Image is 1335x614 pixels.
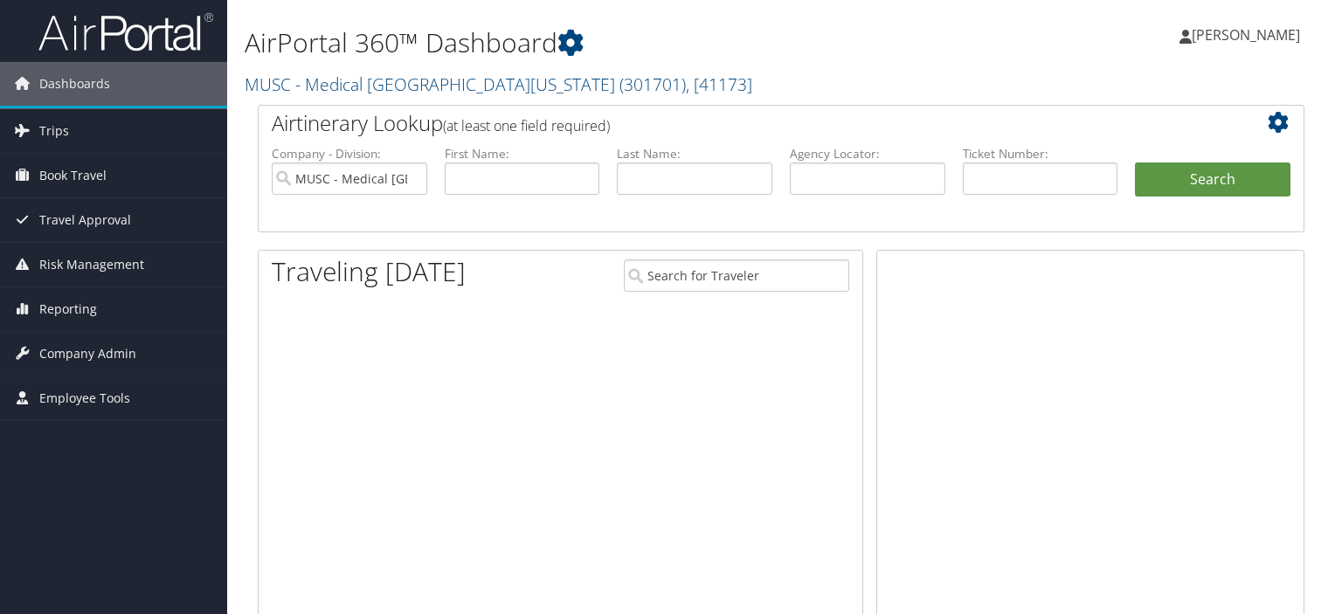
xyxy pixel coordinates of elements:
a: MUSC - Medical [GEOGRAPHIC_DATA][US_STATE] [245,72,752,96]
h1: Traveling [DATE] [272,253,466,290]
span: Company Admin [39,332,136,376]
span: ( 301701 ) [619,72,686,96]
span: , [ 41173 ] [686,72,752,96]
span: (at least one field required) [443,116,610,135]
span: Dashboards [39,62,110,106]
h1: AirPortal 360™ Dashboard [245,24,960,61]
button: Search [1135,162,1290,197]
span: Book Travel [39,154,107,197]
label: Agency Locator: [790,145,945,162]
span: Travel Approval [39,198,131,242]
label: First Name: [445,145,600,162]
h2: Airtinerary Lookup [272,108,1203,138]
input: Search for Traveler [624,259,849,292]
span: Trips [39,109,69,153]
span: Risk Management [39,243,144,286]
label: Ticket Number: [963,145,1118,162]
label: Company - Division: [272,145,427,162]
img: airportal-logo.png [38,11,213,52]
span: Employee Tools [39,376,130,420]
label: Last Name: [617,145,772,162]
span: [PERSON_NAME] [1192,25,1300,45]
span: Reporting [39,287,97,331]
a: [PERSON_NAME] [1179,9,1318,61]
